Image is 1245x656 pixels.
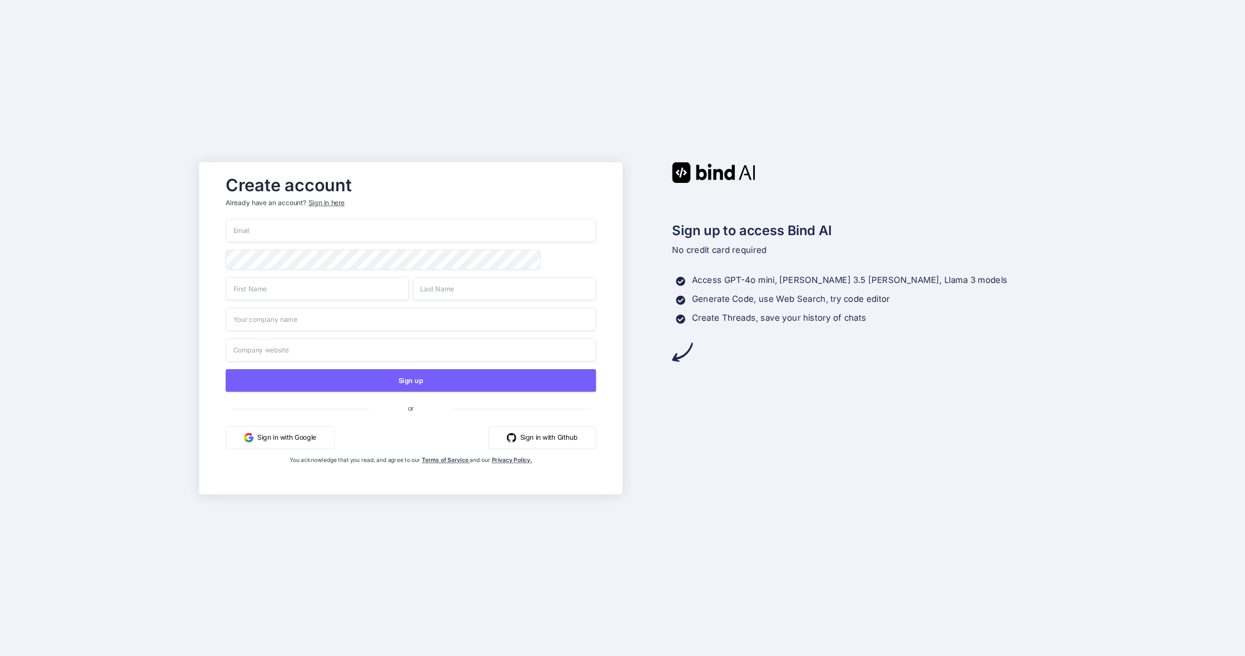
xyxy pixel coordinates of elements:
[226,369,596,391] button: Sign up
[692,311,866,325] p: Create Threads, save your history of chats
[492,456,532,464] a: Privacy Policy.
[226,218,596,242] input: Email
[692,292,890,306] p: Generate Code, use Web Search, try code editor
[370,396,452,420] span: or
[226,277,409,300] input: First Name
[287,456,534,486] div: You acknowledge that you read, and agree to our and our
[226,307,596,331] input: Your company name
[489,426,596,449] button: Sign in with Github
[308,198,345,207] div: Sign in here
[672,243,1045,257] p: No credit card required
[226,338,596,361] input: Company website
[672,341,693,362] img: arrow
[692,274,1008,287] p: Access GPT-4o mini, [PERSON_NAME] 3.5 [PERSON_NAME], Llama 3 models
[422,456,470,464] a: Terms of Service
[226,198,596,207] p: Already have an account?
[226,426,335,449] button: Sign in with Google
[507,433,516,442] img: github
[672,162,755,182] img: Bind AI logo
[226,177,596,192] h2: Create account
[244,433,253,442] img: google
[413,277,596,300] input: Last Name
[672,221,1045,241] h2: Sign up to access Bind AI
